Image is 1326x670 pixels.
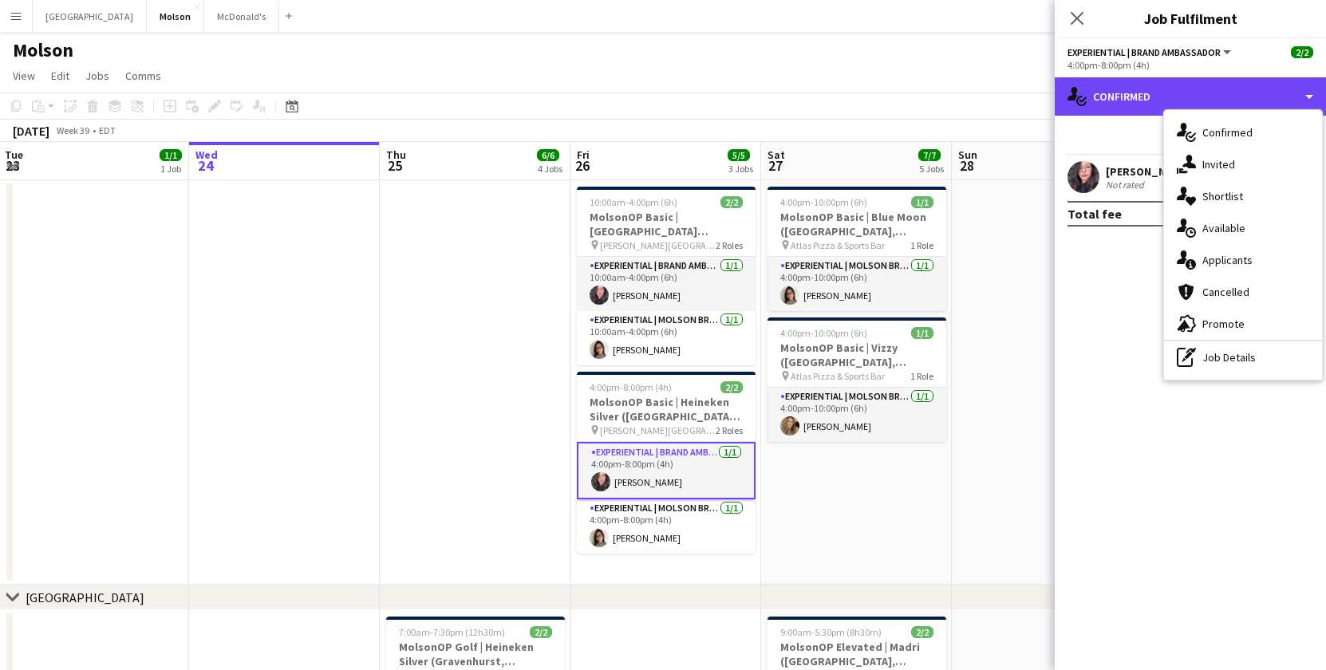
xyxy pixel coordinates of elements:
[768,341,946,369] h3: MolsonOP Basic | Vizzy ([GEOGRAPHIC_DATA], [GEOGRAPHIC_DATA])
[53,124,93,136] span: Week 39
[160,163,181,175] div: 1 Job
[716,424,743,436] span: 2 Roles
[1202,157,1235,171] span: Invited
[919,163,944,175] div: 5 Jobs
[386,640,565,668] h3: MolsonOP Golf | Heineken Silver (Gravenhurst, [GEOGRAPHIC_DATA])
[958,148,977,162] span: Sun
[768,210,946,238] h3: MolsonOP Basic | Blue Moon ([GEOGRAPHIC_DATA], [GEOGRAPHIC_DATA])
[791,370,885,382] span: Atlas Pizza & Sports Bar
[768,317,946,442] app-job-card: 4:00pm-10:00pm (6h)1/1MolsonOP Basic | Vizzy ([GEOGRAPHIC_DATA], [GEOGRAPHIC_DATA]) Atlas Pizza &...
[590,381,672,393] span: 4:00pm-8:00pm (4h)
[577,395,756,424] h3: MolsonOP Basic | Heineken Silver ([GEOGRAPHIC_DATA], [GEOGRAPHIC_DATA])
[768,148,785,162] span: Sat
[1068,46,1221,58] span: Experiential | Brand Ambassador
[193,156,218,175] span: 24
[577,442,756,499] app-card-role: Experiential | Brand Ambassador1/14:00pm-8:00pm (4h)[PERSON_NAME]
[765,156,785,175] span: 27
[125,69,161,83] span: Comms
[910,370,933,382] span: 1 Role
[956,156,977,175] span: 28
[45,65,76,86] a: Edit
[160,149,182,161] span: 1/1
[1164,341,1322,373] div: Job Details
[577,187,756,365] app-job-card: 10:00am-4:00pm (6h)2/2MolsonOP Basic | [GEOGRAPHIC_DATA] ([GEOGRAPHIC_DATA], [GEOGRAPHIC_DATA]) [...
[716,239,743,251] span: 2 Roles
[728,149,750,161] span: 5/5
[530,626,552,638] span: 2/2
[911,327,933,339] span: 1/1
[147,1,204,32] button: Molson
[1068,46,1233,58] button: Experiential | Brand Ambassador
[1202,125,1253,140] span: Confirmed
[1055,77,1326,116] div: Confirmed
[918,149,941,161] span: 7/7
[1106,164,1190,179] div: [PERSON_NAME]
[728,163,753,175] div: 3 Jobs
[85,69,109,83] span: Jobs
[768,187,946,311] app-job-card: 4:00pm-10:00pm (6h)1/1MolsonOP Basic | Blue Moon ([GEOGRAPHIC_DATA], [GEOGRAPHIC_DATA]) Atlas Piz...
[768,640,946,668] h3: MolsonOP Elevated | Madri ([GEOGRAPHIC_DATA], [GEOGRAPHIC_DATA])
[538,163,562,175] div: 4 Jobs
[195,148,218,162] span: Wed
[1068,59,1313,71] div: 4:00pm-8:00pm (4h)
[13,38,73,62] h1: Molson
[1291,46,1313,58] span: 2/2
[780,196,867,208] span: 4:00pm-10:00pm (6h)
[574,156,590,175] span: 26
[13,123,49,139] div: [DATE]
[780,626,882,638] span: 9:00am-5:30pm (8h30m)
[1068,206,1122,222] div: Total fee
[5,148,23,162] span: Tue
[1055,8,1326,29] h3: Job Fulfilment
[1106,179,1147,191] div: Not rated
[720,381,743,393] span: 2/2
[577,372,756,554] app-job-card: 4:00pm-8:00pm (4h)2/2MolsonOP Basic | Heineken Silver ([GEOGRAPHIC_DATA], [GEOGRAPHIC_DATA]) [PER...
[79,65,116,86] a: Jobs
[911,626,933,638] span: 2/2
[768,257,946,311] app-card-role: Experiential | Molson Brand Specialist1/14:00pm-10:00pm (6h)[PERSON_NAME]
[99,124,116,136] div: EDT
[33,1,147,32] button: [GEOGRAPHIC_DATA]
[600,239,716,251] span: [PERSON_NAME][GEOGRAPHIC_DATA]
[1202,221,1245,235] span: Available
[204,1,279,32] button: McDonald's
[577,148,590,162] span: Fri
[791,239,885,251] span: Atlas Pizza & Sports Bar
[399,626,505,638] span: 7:00am-7:30pm (12h30m)
[590,196,677,208] span: 10:00am-4:00pm (6h)
[577,257,756,311] app-card-role: Experiential | Brand Ambassador1/110:00am-4:00pm (6h)[PERSON_NAME]
[768,388,946,442] app-card-role: Experiential | Molson Brand Specialist1/14:00pm-10:00pm (6h)[PERSON_NAME]
[2,156,23,175] span: 23
[537,149,559,161] span: 6/6
[577,210,756,238] h3: MolsonOP Basic | [GEOGRAPHIC_DATA] ([GEOGRAPHIC_DATA], [GEOGRAPHIC_DATA])
[577,311,756,365] app-card-role: Experiential | Molson Brand Specialist1/110:00am-4:00pm (6h)[PERSON_NAME]
[720,196,743,208] span: 2/2
[13,69,35,83] span: View
[51,69,69,83] span: Edit
[1202,285,1249,299] span: Cancelled
[384,156,406,175] span: 25
[26,589,144,605] div: [GEOGRAPHIC_DATA]
[6,65,41,86] a: View
[1202,189,1243,203] span: Shortlist
[911,196,933,208] span: 1/1
[780,327,867,339] span: 4:00pm-10:00pm (6h)
[119,65,168,86] a: Comms
[600,424,716,436] span: [PERSON_NAME][GEOGRAPHIC_DATA]
[577,499,756,554] app-card-role: Experiential | Molson Brand Specialist1/14:00pm-8:00pm (4h)[PERSON_NAME]
[1202,317,1245,331] span: Promote
[386,148,406,162] span: Thu
[1202,253,1253,267] span: Applicants
[910,239,933,251] span: 1 Role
